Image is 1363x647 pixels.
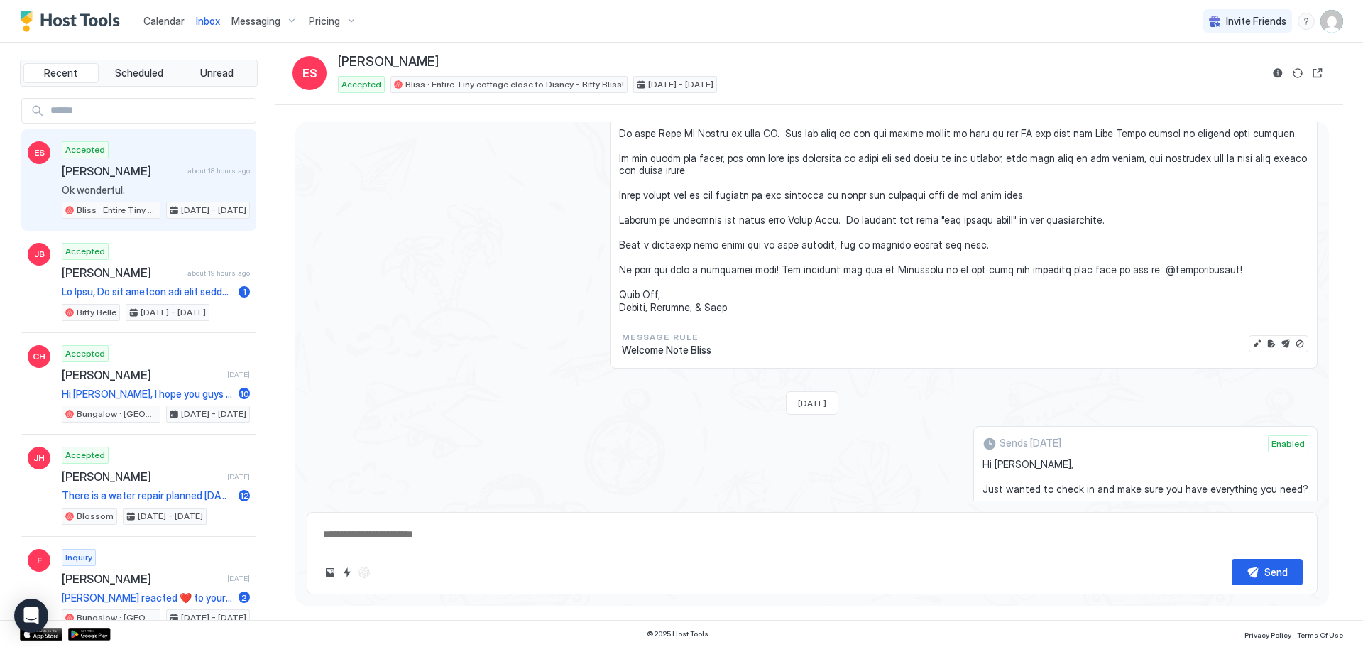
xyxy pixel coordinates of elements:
[187,166,250,175] span: about 18 hours ago
[143,13,185,28] a: Calendar
[622,344,711,357] span: Welcome Note Bliss
[62,592,233,604] span: [PERSON_NAME] reacted ❤️ to your message "[PERSON_NAME] Yes we are open and would loved to host y...
[65,347,105,360] span: Accepted
[1226,15,1286,28] span: Invite Friends
[338,54,439,70] span: [PERSON_NAME]
[33,452,45,464] span: JH
[1271,437,1305,450] span: Enabled
[302,65,317,82] span: ES
[240,388,249,399] span: 10
[181,204,246,217] span: [DATE] - [DATE]
[62,266,182,280] span: [PERSON_NAME]
[65,143,105,156] span: Accepted
[77,611,157,624] span: Bungalow · [GEOGRAPHIC_DATA] close to Disney, Universal, Airport
[1250,337,1264,351] button: Edit message
[77,510,114,523] span: Blossom
[231,15,280,28] span: Messaging
[20,628,62,641] a: App Store
[77,306,116,319] span: Bitty Belle
[68,628,111,641] a: Google Play Store
[62,368,221,382] span: [PERSON_NAME]
[14,599,48,633] div: Open Intercom Messenger
[20,11,126,32] a: Host Tools Logo
[1279,337,1293,351] button: Send now
[982,458,1308,545] span: Hi [PERSON_NAME], Just wanted to check in and make sure you have everything you need? Hope you're...
[1297,631,1343,639] span: Terms Of Use
[34,146,45,159] span: ES
[647,629,708,638] span: © 2025 Host Tools
[1232,559,1303,585] button: Send
[62,388,233,401] span: Hi [PERSON_NAME], I hope you guys had a great time in [GEOGRAPHIC_DATA] and that our place has be...
[143,15,185,27] span: Calendar
[138,510,203,523] span: [DATE] - [DATE]
[309,15,340,28] span: Pricing
[648,78,713,91] span: [DATE] - [DATE]
[44,67,77,80] span: Recent
[200,67,234,80] span: Unread
[1264,337,1279,351] button: Edit rule
[62,572,221,586] span: [PERSON_NAME]
[65,245,105,258] span: Accepted
[1320,10,1343,33] div: User profile
[241,592,247,603] span: 2
[65,449,105,462] span: Accepted
[20,60,258,87] div: tab-group
[62,164,182,178] span: [PERSON_NAME]
[33,350,45,363] span: CH
[243,286,246,297] span: 1
[322,564,339,581] button: Upload image
[1289,65,1306,82] button: Sync reservation
[77,408,157,420] span: Bungalow · [GEOGRAPHIC_DATA] close to Disney, Universal, Airport
[181,611,246,624] span: [DATE] - [DATE]
[45,99,256,123] input: Input Field
[62,469,221,484] span: [PERSON_NAME]
[1297,626,1343,641] a: Terms Of Use
[62,184,250,197] span: Ok wonderful.
[187,268,250,278] span: about 19 hours ago
[1309,65,1326,82] button: Open reservation
[115,67,163,80] span: Scheduled
[37,554,42,567] span: F
[62,489,233,502] span: There is a water repair planned [DATE] from 10am to approximately 2pm.
[1000,437,1061,450] span: Sends [DATE]
[1244,631,1291,639] span: Privacy Policy
[227,574,250,583] span: [DATE]
[196,13,220,28] a: Inbox
[141,306,206,319] span: [DATE] - [DATE]
[405,78,624,91] span: Bliss · Entire Tiny cottage close to Disney - Bitty Bliss!
[181,408,246,420] span: [DATE] - [DATE]
[179,63,254,83] button: Unread
[227,472,250,482] span: [DATE]
[65,551,92,564] span: Inquiry
[1293,337,1307,351] button: Disable message
[622,331,711,344] span: Message Rule
[1269,65,1286,82] button: Reservation information
[798,398,826,408] span: [DATE]
[102,63,177,83] button: Scheduled
[341,78,381,91] span: Accepted
[62,286,233,298] span: Lo Ipsu, Do sit ametcon adi elit seddoei! Tem incidid ut 4013 Labore Etd. Magnaaliq, EN 68703. Ad...
[1264,565,1288,580] div: Send
[1298,13,1315,30] div: menu
[227,370,250,379] span: [DATE]
[23,63,99,83] button: Recent
[196,15,220,27] span: Inbox
[1244,626,1291,641] a: Privacy Policy
[240,490,249,501] span: 12
[339,564,356,581] button: Quick reply
[77,204,157,217] span: Bliss · Entire Tiny cottage close to Disney - Bitty Bliss!
[34,248,45,261] span: JB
